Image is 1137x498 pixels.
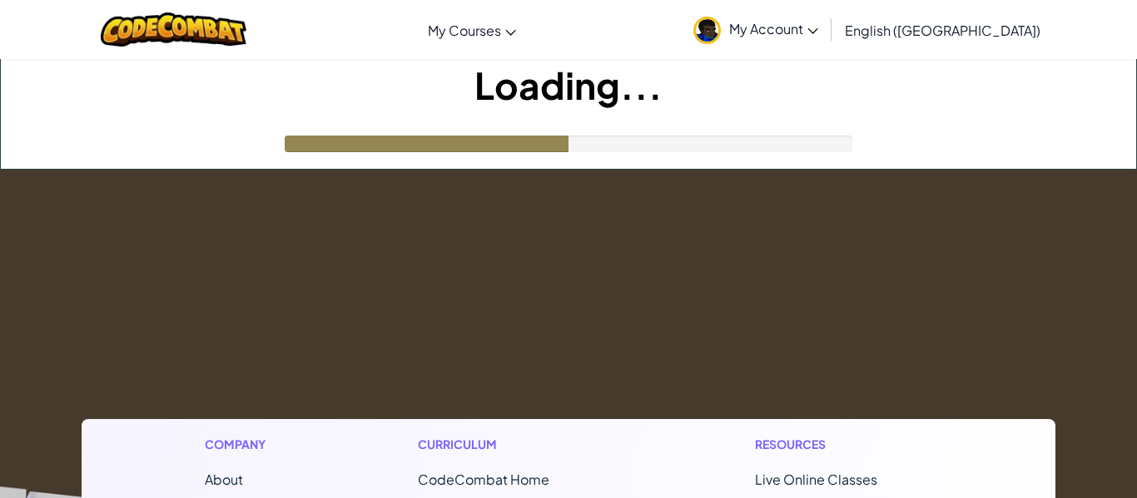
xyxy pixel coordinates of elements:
[420,7,524,52] a: My Courses
[418,436,619,453] h1: Curriculum
[755,471,877,488] a: Live Online Classes
[755,436,932,453] h1: Resources
[428,22,501,39] span: My Courses
[205,471,243,488] a: About
[205,436,282,453] h1: Company
[685,3,827,56] a: My Account
[693,17,721,44] img: avatar
[101,12,246,47] img: CodeCombat logo
[1,59,1136,111] h1: Loading...
[837,7,1049,52] a: English ([GEOGRAPHIC_DATA])
[729,20,818,37] span: My Account
[418,471,549,488] span: CodeCombat Home
[845,22,1040,39] span: English ([GEOGRAPHIC_DATA])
